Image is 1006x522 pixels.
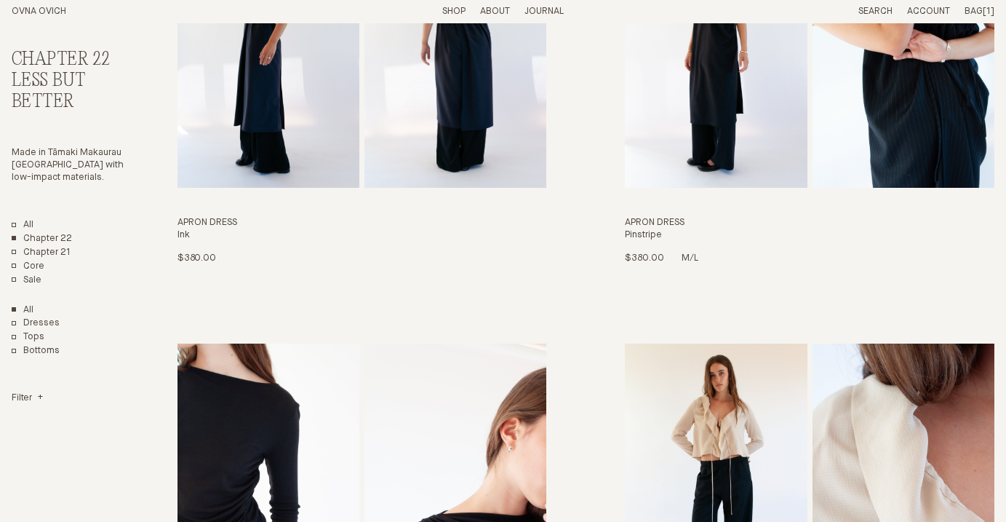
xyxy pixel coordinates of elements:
h2: Chapter 22 [12,50,124,71]
h4: Pinstripe [625,229,994,242]
span: [1] [983,7,994,16]
p: Made in Tāmaki Makaurau [GEOGRAPHIC_DATA] with low-impact materials. [12,147,124,184]
div: Domain Overview [55,86,130,95]
a: Account [907,7,950,16]
img: tab_keywords_by_traffic_grey.svg [145,84,156,96]
summary: About [480,6,510,18]
a: Dresses [12,317,60,330]
a: All [12,219,33,232]
a: Core [12,261,44,273]
div: Keywords by Traffic [161,86,245,95]
a: Chapter 22 [12,233,72,245]
h4: Ink [177,229,547,242]
span: M/L [682,253,698,263]
a: Chapter 21 [12,247,71,259]
span: $380.00 [177,253,216,263]
a: Tops [12,331,44,344]
h3: Less But Better [12,71,124,113]
a: Bottoms [12,345,60,357]
img: website_grey.svg [23,38,35,50]
div: v 4.0.25 [41,23,71,35]
a: Journal [524,7,564,16]
h3: Apron Dress [177,217,547,229]
a: Shop [442,7,466,16]
a: Show All [12,304,33,317]
a: Sale [12,274,41,287]
span: $380.00 [625,253,663,263]
a: Home [12,7,66,16]
img: logo_orange.svg [23,23,35,35]
h3: Apron Dress [625,217,994,229]
a: Search [858,7,893,16]
div: Domain: [DOMAIN_NAME] [38,38,160,50]
summary: Filter [12,392,43,405]
img: tab_domain_overview_orange.svg [39,84,51,96]
span: Bag [965,7,983,16]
